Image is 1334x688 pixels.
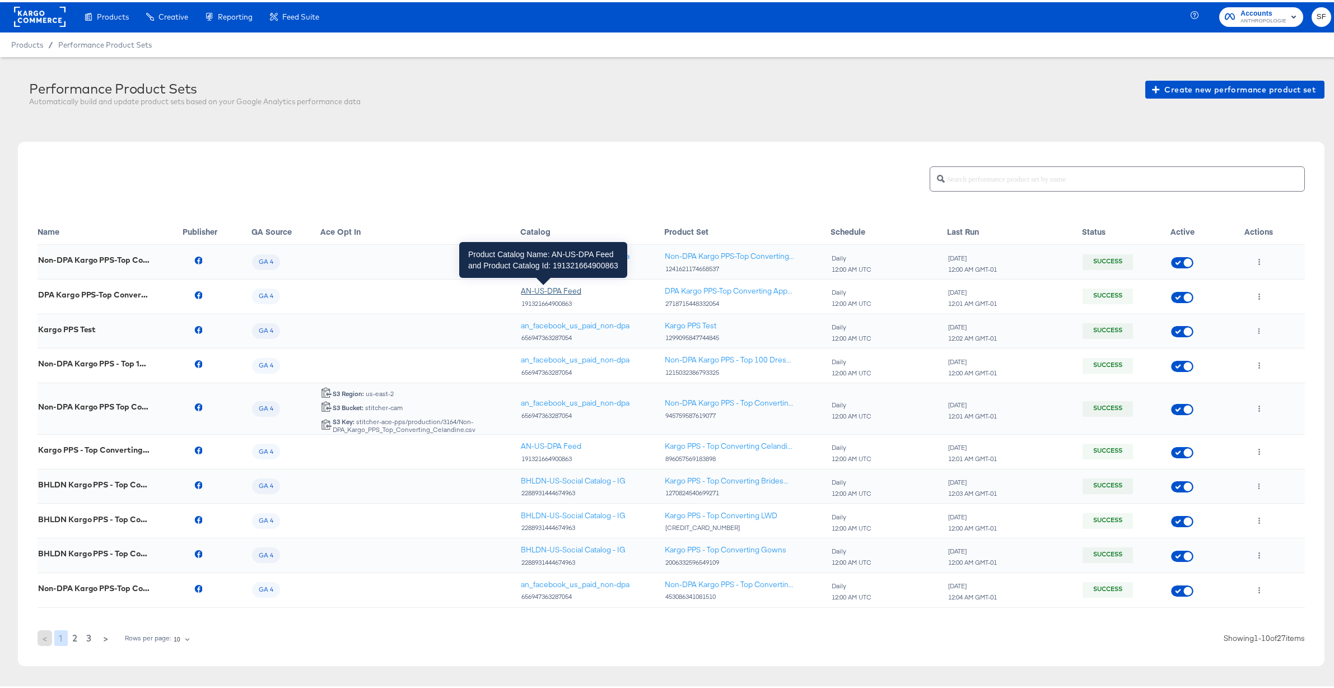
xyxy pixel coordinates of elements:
[948,332,997,340] div: 12:02 AM GMT-01
[1083,441,1133,457] div: Success
[332,402,403,410] div: stitcher-cam
[158,10,188,19] span: Creative
[948,367,997,375] div: 12:00 AM GMT-01
[521,396,629,406] a: an_facebook_us_paid_non-dpa
[665,522,777,529] div: [CREDIT_CARD_NUMBER]
[38,323,96,332] div: Kargo PPS Test
[831,286,872,294] div: Daily
[174,631,192,645] div: 10
[948,410,997,418] div: 12:01 AM GMT-01
[948,263,997,271] div: 12:00 AM GMT-01
[521,487,626,495] div: 2288931444674963
[831,556,872,564] div: 12:00 AM UTC
[38,400,150,409] div: Non-DPA Kargo PPS Top Converting Celandine
[38,224,183,235] div: Name
[521,591,629,598] div: 656947363287054
[665,366,794,374] div: 1215032386793325
[1316,8,1327,21] span: SF
[665,542,786,553] a: Kargo PPS - Top Converting Gowns
[831,591,872,599] div: 12:00 AM UTC
[831,263,872,271] div: 12:00 AM UTC
[38,253,150,262] div: Non-DPA Kargo PPS-Top Converting Apparel
[1170,224,1244,235] div: Active
[97,10,129,19] span: Products
[665,249,794,259] a: Non-DPA Kargo PPS-Top Converting Apparel
[38,582,150,591] div: Non-DPA Kargo PPS-Top Converting All Products
[665,352,794,363] a: Non-DPA Kargo PPS - Top 100 Dresses
[665,318,716,329] div: Kargo PPS Test
[521,508,626,519] div: BHLDN-US-Social Catalog - IG
[948,252,997,260] div: [DATE]
[1082,224,1170,235] div: Status
[282,10,319,19] span: Feed Suite
[665,473,794,484] div: Kargo PPS - Top Converting Bridesmaid/Wedding Guest
[521,439,581,449] a: AN-US-DPA Feed
[948,511,997,519] div: [DATE]
[948,487,997,495] div: 12:03 AM GMT-01
[1083,252,1133,268] div: Success
[831,297,872,305] div: 12:00 AM UTC
[252,583,280,592] span: GA 4
[948,545,997,553] div: [DATE]
[86,628,91,644] span: 3
[54,628,67,644] button: 1
[1083,476,1133,492] div: Success
[521,318,629,329] a: an_facebook_us_paid_non-dpa
[665,487,794,495] div: 1270824540699271
[72,628,77,644] span: 2
[831,321,872,329] div: Daily
[664,224,831,235] div: Product Set
[1154,81,1316,95] span: Create new performance product set
[82,628,96,644] button: 3
[29,94,361,105] div: Automatically build and update product sets based on your Google Analytics performance data
[665,410,794,417] div: 945759587619077
[252,549,280,558] span: GA 4
[520,224,664,235] div: Catalog
[831,511,872,519] div: Daily
[948,556,997,564] div: 12:00 AM GMT-01
[831,332,872,340] div: 12:00 AM UTC
[252,290,280,299] span: GA 4
[521,410,629,417] div: 656947363287054
[521,542,626,553] a: BHLDN-US-Social Catalog - IG
[252,359,280,368] span: GA 4
[521,263,629,271] div: 656947363287054
[1224,631,1305,641] div: Showing 1 - 10 of 27 items
[665,318,720,329] a: Kargo PPS Test
[1083,580,1133,596] div: Success
[58,38,152,47] a: Performance Product Sets
[831,487,872,495] div: 12:00 AM UTC
[218,10,253,19] span: Reporting
[521,453,581,461] div: 191321664900863
[948,453,997,461] div: 12:01 AM GMT-01
[665,283,794,294] a: DPA Kargo PPS-Top Converting Apparel
[521,473,626,484] div: BHLDN-US-Social Catalog - IG
[252,402,280,411] span: GA 4
[38,478,150,487] div: BHLDN Kargo PPS - Top Converting Bridesmaid/Guest
[320,224,520,235] div: Ace Opt In
[1240,15,1286,24] span: ANTHROPOLOGIE
[1083,286,1133,302] div: Success
[831,522,872,530] div: 12:00 AM UTC
[38,513,150,522] div: BHLDN Kargo PPS - Top Converting LWD
[1312,5,1331,25] button: SF
[831,399,872,407] div: Daily
[831,224,947,235] div: Schedule
[332,388,394,396] div: us-east-2
[948,476,997,484] div: [DATE]
[665,439,794,449] a: Kargo PPS - Top Converting Celandine Collection
[252,324,280,333] span: GA 4
[521,249,629,259] a: an_facebook_us_paid_non-dpa
[521,283,581,294] div: AN-US-DPA Feed
[948,580,997,588] div: [DATE]
[1083,545,1133,561] div: Success
[333,387,364,396] strong: S3 Region:
[831,580,872,588] div: Daily
[333,415,355,424] strong: S3 Key:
